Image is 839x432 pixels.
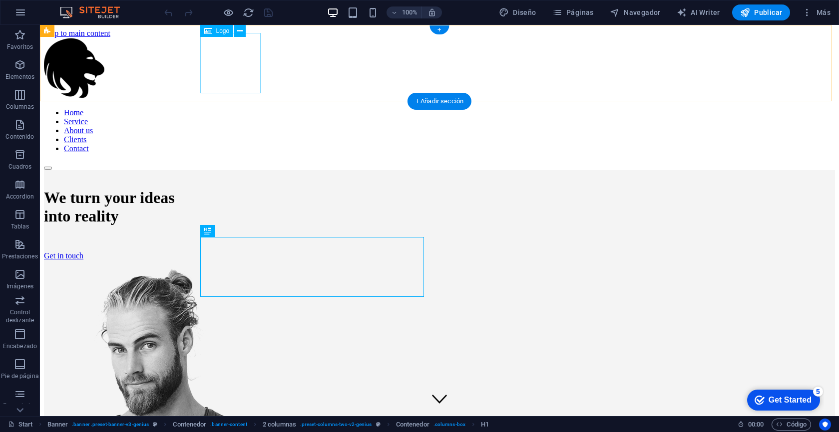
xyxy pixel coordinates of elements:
[495,4,540,20] button: Diseño
[5,133,34,141] p: Contenido
[4,4,70,12] a: Skip to main content
[429,25,449,34] div: +
[802,7,831,17] span: Más
[740,7,783,17] span: Publicar
[6,282,33,290] p: Imágenes
[72,419,149,431] span: . banner .preset-banner-v3-genius
[499,7,536,17] span: Diseño
[8,419,33,431] a: Haz clic para cancelar la selección y doble clic para abrir páginas
[376,422,381,427] i: Este elemento es un preajuste personalizable
[8,163,32,171] p: Cuadros
[738,419,764,431] h6: Tiempo de la sesión
[481,419,489,431] span: Haz clic para seleccionar y doble clic para editar
[263,419,296,431] span: Haz clic para seleccionar y doble clic para editar
[387,6,422,18] button: 100%
[748,419,764,431] span: 00 00
[402,6,418,18] h6: 100%
[606,4,665,20] button: Navegador
[6,103,34,111] p: Columnas
[552,7,594,17] span: Páginas
[5,73,34,81] p: Elementos
[47,419,68,431] span: Haz clic para seleccionar y doble clic para editar
[8,5,81,26] div: Get Started 5 items remaining, 0% complete
[243,7,254,18] i: Volver a cargar página
[3,402,36,410] p: Formularios
[433,419,465,431] span: . columns-box
[222,6,234,18] button: Haz clic para salir del modo de previsualización y seguir editando
[677,7,720,17] span: AI Writer
[396,419,429,431] span: Haz clic para seleccionar y doble clic para editar
[242,6,254,18] button: reload
[755,421,757,428] span: :
[173,419,206,431] span: Haz clic para seleccionar y doble clic para editar
[11,222,29,230] p: Tablas
[74,2,84,12] div: 5
[673,4,724,20] button: AI Writer
[798,4,835,20] button: Más
[3,342,37,350] p: Encabezado
[210,419,247,431] span: . banner-content
[47,419,489,431] nav: breadcrumb
[776,419,807,431] span: Código
[29,11,72,20] div: Get Started
[153,422,157,427] i: Este elemento es un preajuste personalizable
[216,28,230,34] span: Logo
[427,8,436,17] i: Al redimensionar, ajustar el nivel de zoom automáticamente para ajustarse al dispositivo elegido.
[300,419,372,431] span: . preset-columns-two-v2-genius
[495,4,540,20] div: Diseño (Ctrl+Alt+Y)
[819,419,831,431] button: Usercentrics
[1,372,38,380] p: Pie de página
[7,43,33,51] p: Favoritos
[772,419,811,431] button: Código
[408,93,471,110] div: + Añadir sección
[57,6,132,18] img: Editor Logo
[610,7,661,17] span: Navegador
[732,4,791,20] button: Publicar
[2,252,37,260] p: Prestaciones
[6,193,34,201] p: Accordion
[548,4,598,20] button: Páginas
